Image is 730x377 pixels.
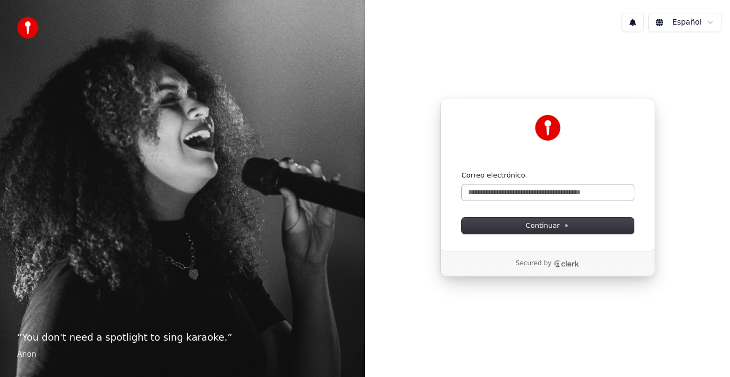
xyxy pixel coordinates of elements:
a: Clerk logo [554,260,579,267]
img: Youka [535,115,561,141]
p: Secured by [516,259,552,268]
button: Continuar [462,218,634,234]
img: youka [17,17,38,39]
label: Correo electrónico [462,171,525,180]
span: Continuar [526,221,570,230]
p: “ You don't need a spotlight to sing karaoke. ” [17,330,348,345]
footer: Anon [17,349,348,360]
